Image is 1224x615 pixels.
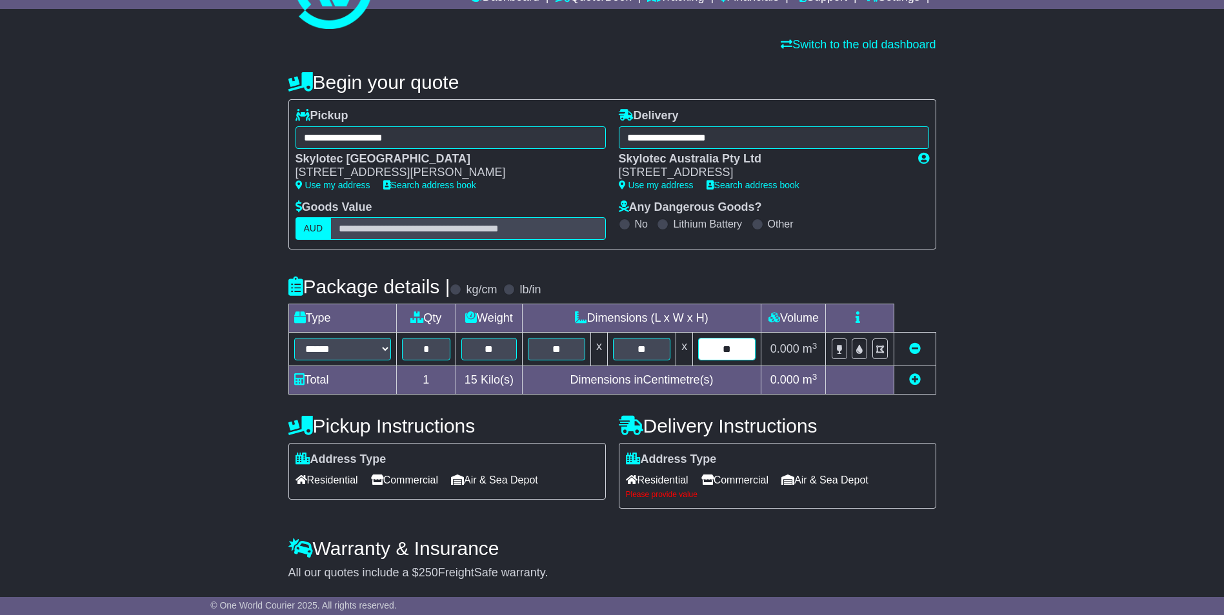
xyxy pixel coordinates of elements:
[288,276,450,297] h4: Package details |
[619,180,694,190] a: Use my address
[803,342,818,355] span: m
[396,304,456,333] td: Qty
[466,283,497,297] label: kg/cm
[635,218,648,230] label: No
[210,600,397,610] span: © One World Courier 2025. All rights reserved.
[296,217,332,240] label: AUD
[619,152,905,166] div: Skylotec Australia Pty Ltd
[288,304,396,333] td: Type
[296,453,386,467] label: Address Type
[296,152,593,166] div: Skylotec [GEOGRAPHIC_DATA]
[296,166,593,180] div: [STREET_ADDRESS][PERSON_NAME]
[619,109,679,123] label: Delivery
[781,38,936,51] a: Switch to the old dashboard
[626,490,929,499] div: Please provide value
[701,470,768,490] span: Commercial
[770,373,799,386] span: 0.000
[812,341,818,351] sup: 3
[296,470,358,490] span: Residential
[456,304,523,333] td: Weight
[296,109,348,123] label: Pickup
[619,166,905,180] div: [STREET_ADDRESS]
[619,415,936,436] h4: Delivery Instructions
[909,342,921,355] a: Remove this item
[296,180,370,190] a: Use my address
[296,200,372,215] label: Goods Value
[707,180,799,190] a: Search address book
[781,470,868,490] span: Air & Sea Depot
[909,373,921,386] a: Add new item
[626,453,717,467] label: Address Type
[519,283,541,297] label: lb/in
[288,72,936,93] h4: Begin your quote
[676,333,693,366] td: x
[371,470,438,490] span: Commercial
[626,470,688,490] span: Residential
[803,373,818,386] span: m
[812,372,818,382] sup: 3
[522,304,761,333] td: Dimensions (L x W x H)
[288,566,936,580] div: All our quotes include a $ FreightSafe warranty.
[288,366,396,395] td: Total
[419,566,438,579] span: 250
[456,366,523,395] td: Kilo(s)
[770,342,799,355] span: 0.000
[383,180,476,190] a: Search address book
[761,304,826,333] td: Volume
[768,218,794,230] label: Other
[288,538,936,559] h4: Warranty & Insurance
[619,200,762,215] label: Any Dangerous Goods?
[522,366,761,395] td: Dimensions in Centimetre(s)
[396,366,456,395] td: 1
[465,373,477,386] span: 15
[451,470,538,490] span: Air & Sea Depot
[673,218,742,230] label: Lithium Battery
[590,333,607,366] td: x
[288,415,606,436] h4: Pickup Instructions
